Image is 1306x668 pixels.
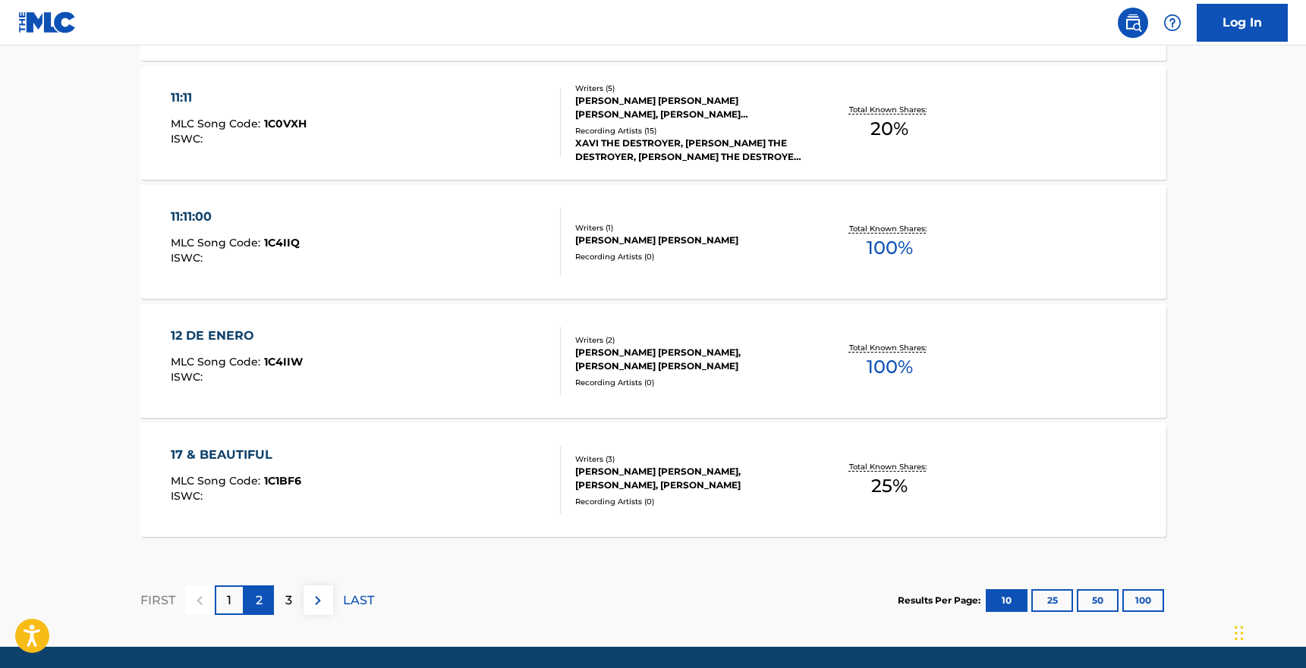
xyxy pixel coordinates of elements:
p: FIRST [140,591,175,610]
img: right [309,591,327,610]
p: 2 [256,591,263,610]
div: 11:11:00 [171,208,300,226]
p: Results Per Page: [898,594,984,607]
span: ISWC : [171,370,206,384]
div: Recording Artists ( 0 ) [575,377,804,388]
div: [PERSON_NAME] [PERSON_NAME] [575,234,804,247]
p: 3 [285,591,292,610]
iframe: Chat Widget [1230,595,1306,668]
span: 25 % [871,472,908,500]
span: 1C4IIQ [264,236,300,249]
div: Writers ( 2 ) [575,334,804,346]
div: Recording Artists ( 15 ) [575,125,804,136]
p: Total Known Shares: [849,104,930,115]
button: 100 [1122,589,1164,612]
img: search [1124,14,1142,32]
span: 1C1BF6 [264,474,301,488]
span: ISWC : [171,251,206,265]
div: Writers ( 3 ) [575,453,804,465]
img: MLC Logo [18,11,77,33]
p: Total Known Shares: [849,223,930,234]
span: MLC Song Code : [171,474,264,488]
button: 50 [1077,589,1119,612]
div: Writers ( 5 ) [575,83,804,94]
img: help [1163,14,1182,32]
span: 100 % [867,353,913,381]
button: 10 [986,589,1027,612]
span: 20 % [870,115,908,143]
span: MLC Song Code : [171,236,264,249]
div: 11:11 [171,89,307,107]
div: Writers ( 1 ) [575,222,804,234]
div: [PERSON_NAME] [PERSON_NAME], [PERSON_NAME] [PERSON_NAME] [575,346,804,373]
span: 100 % [867,234,913,262]
div: [PERSON_NAME] [PERSON_NAME] [PERSON_NAME], [PERSON_NAME] [PERSON_NAME] [PERSON_NAME], UNKNOWN WRITER [575,94,804,121]
div: [PERSON_NAME] [PERSON_NAME], [PERSON_NAME], [PERSON_NAME] [575,465,804,492]
p: Total Known Shares: [849,342,930,353]
span: ISWC : [171,489,206,503]
span: 1C4IIW [264,355,303,368]
a: 11:11:00MLC Song Code:1C4IIQISWC:Writers (1)[PERSON_NAME] [PERSON_NAME]Recording Artists (0)Total... [140,185,1166,299]
p: LAST [343,591,374,610]
a: Public Search [1118,8,1148,38]
p: Total Known Shares: [849,461,930,472]
div: 12 DE ENERO [171,327,303,345]
span: MLC Song Code : [171,355,264,368]
div: 17 & BEAUTIFUL [171,446,301,464]
a: 17 & BEAUTIFULMLC Song Code:1C1BF6ISWC:Writers (3)[PERSON_NAME] [PERSON_NAME], [PERSON_NAME], [PE... [140,423,1166,537]
a: 11:11MLC Song Code:1C0VXHISWC:Writers (5)[PERSON_NAME] [PERSON_NAME] [PERSON_NAME], [PERSON_NAME]... [140,66,1166,180]
span: MLC Song Code : [171,117,264,130]
div: Drag [1235,610,1244,656]
div: Recording Artists ( 0 ) [575,496,804,507]
div: Recording Artists ( 0 ) [575,251,804,262]
div: Help [1157,8,1188,38]
span: 1C0VXH [264,117,307,130]
button: 25 [1031,589,1073,612]
a: Log In [1197,4,1288,42]
a: 12 DE ENEROMLC Song Code:1C4IIWISWC:Writers (2)[PERSON_NAME] [PERSON_NAME], [PERSON_NAME] [PERSON... [140,304,1166,418]
span: ISWC : [171,132,206,146]
div: XAVI THE DESTROYER, [PERSON_NAME] THE DESTROYER, [PERSON_NAME] THE DESTROYER, [PERSON_NAME] THE D... [575,136,804,164]
p: 1 [227,591,231,610]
